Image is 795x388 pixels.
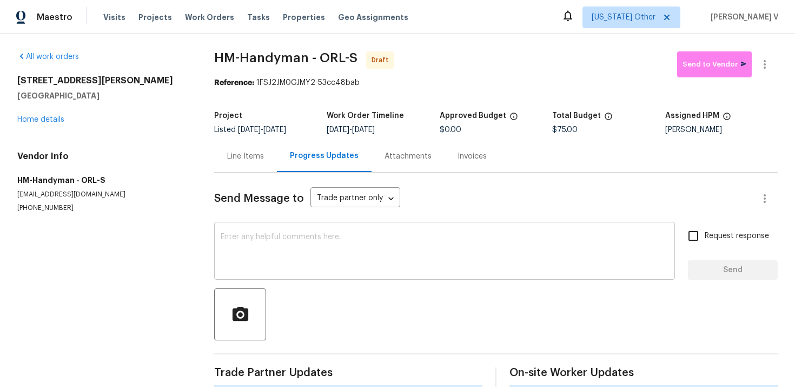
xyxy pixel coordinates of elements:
span: [DATE] [352,126,375,134]
span: Send to Vendor [683,58,746,71]
button: Send to Vendor [677,51,752,77]
span: Maestro [37,12,72,23]
h5: [GEOGRAPHIC_DATA] [17,90,188,101]
div: Line Items [227,151,264,162]
span: Draft [372,55,393,65]
span: The total cost of line items that have been approved by both Opendoor and the Trade Partner. This... [509,112,518,126]
span: [PERSON_NAME] V [706,12,779,23]
span: Visits [103,12,125,23]
span: [DATE] [327,126,349,134]
span: On-site Worker Updates [509,367,778,378]
span: [US_STATE] Other [592,12,655,23]
h2: [STREET_ADDRESS][PERSON_NAME] [17,75,188,86]
h4: Vendor Info [17,151,188,162]
span: The total cost of line items that have been proposed by Opendoor. This sum includes line items th... [604,112,613,126]
div: Invoices [458,151,487,162]
span: - [238,126,286,134]
span: HM-Handyman - ORL-S [214,51,357,64]
a: Home details [17,116,64,123]
span: Projects [138,12,172,23]
div: Trade partner only [310,190,400,208]
span: Work Orders [185,12,234,23]
span: Geo Assignments [338,12,408,23]
span: Listed [214,126,286,134]
p: [EMAIL_ADDRESS][DOMAIN_NAME] [17,190,188,199]
a: All work orders [17,53,79,61]
h5: HM-Handyman - ORL-S [17,175,188,186]
div: [PERSON_NAME] [665,126,778,134]
span: $0.00 [440,126,461,134]
h5: Assigned HPM [665,112,719,120]
h5: Work Order Timeline [327,112,404,120]
span: $75.00 [552,126,578,134]
span: Trade Partner Updates [214,367,482,378]
div: Attachments [385,151,432,162]
span: The hpm assigned to this work order. [723,112,731,126]
b: Reference: [214,79,254,87]
div: Progress Updates [290,150,359,161]
span: [DATE] [238,126,261,134]
span: Request response [705,231,769,242]
div: 1FSJ2JM0GJMY2-53cc48bab [214,77,778,88]
span: - [327,126,375,134]
span: Properties [283,12,325,23]
h5: Approved Budget [440,112,506,120]
span: Tasks [247,14,270,21]
h5: Project [214,112,242,120]
span: Send Message to [214,193,304,204]
span: [DATE] [263,126,286,134]
h5: Total Budget [552,112,601,120]
p: [PHONE_NUMBER] [17,203,188,213]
